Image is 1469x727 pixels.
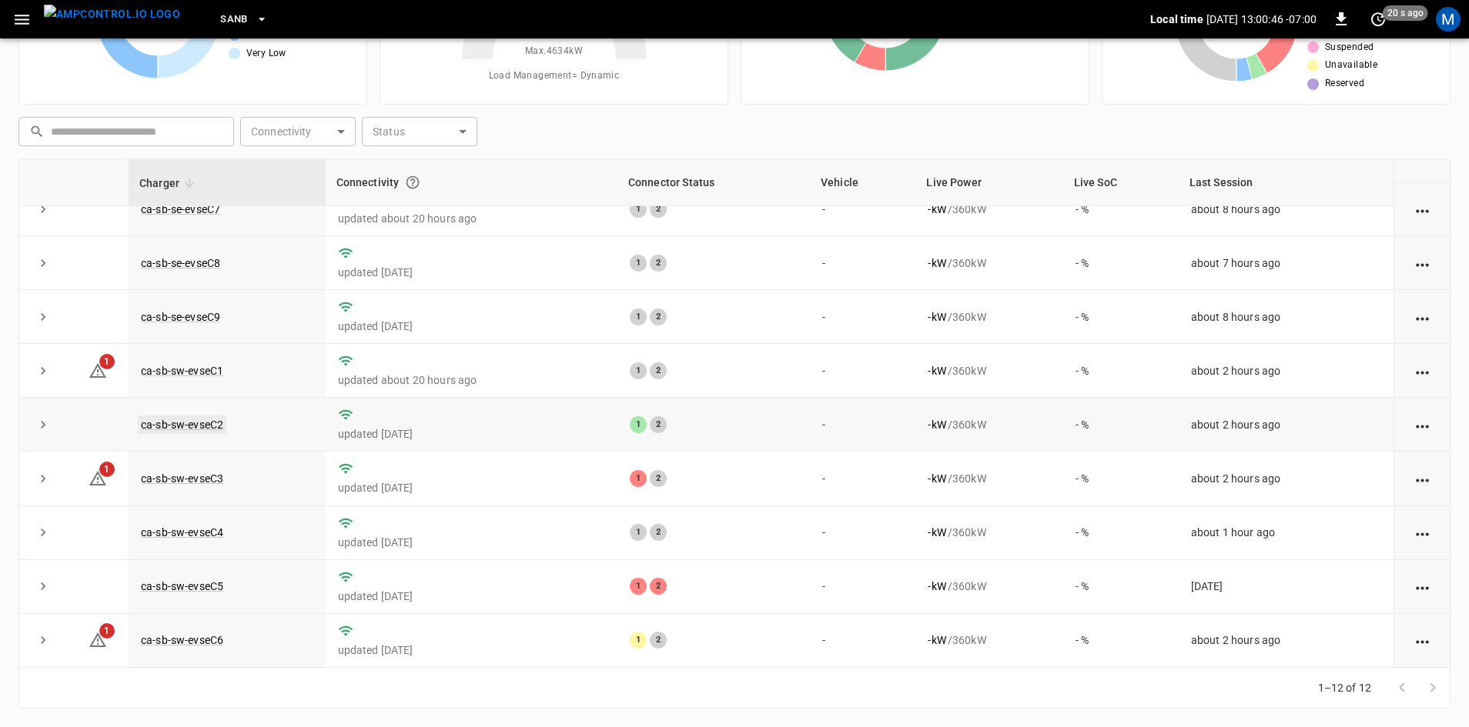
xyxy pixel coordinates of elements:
[141,257,220,269] a: ca-sb-se-evseC8
[928,255,1050,271] div: / 360 kW
[630,416,647,433] div: 1
[1179,344,1394,398] td: about 2 hours ago
[1063,290,1179,344] td: - %
[1413,363,1432,379] div: action cell options
[928,579,1050,594] div: / 360 kW
[44,5,180,24] img: ampcontrol.io logo
[810,182,915,236] td: -
[1179,159,1394,206] th: Last Session
[1179,290,1394,344] td: about 8 hours ago
[650,201,667,218] div: 2
[1366,7,1390,32] button: set refresh interval
[338,318,605,334] p: updated [DATE]
[928,579,945,594] p: - kW
[810,236,915,290] td: -
[928,632,945,648] p: - kW
[1413,148,1432,163] div: action cell options
[650,524,667,541] div: 2
[32,252,55,275] button: expand row
[99,623,115,639] span: 1
[1063,344,1179,398] td: - %
[650,362,667,379] div: 2
[141,203,220,215] a: ca-sb-se-evseC7
[928,309,1050,325] div: / 360 kW
[630,632,647,649] div: 1
[1325,76,1364,92] span: Reserved
[32,359,55,382] button: expand row
[1206,12,1317,27] p: [DATE] 13:00:46 -07:00
[1413,579,1432,594] div: action cell options
[1413,202,1432,217] div: action cell options
[810,614,915,668] td: -
[1179,452,1394,505] td: about 2 hours ago
[1413,471,1432,486] div: action cell options
[650,308,667,325] div: 2
[630,255,647,272] div: 1
[650,255,667,272] div: 2
[32,521,55,544] button: expand row
[338,426,605,442] p: updated [DATE]
[650,578,667,595] div: 2
[138,415,226,434] a: ca-sb-sw-evseC2
[338,265,605,280] p: updated [DATE]
[928,417,1050,432] div: / 360 kW
[32,198,55,221] button: expand row
[338,642,605,658] p: updated [DATE]
[1179,398,1394,452] td: about 2 hours ago
[489,68,620,84] span: Load Management = Dynamic
[1413,309,1432,325] div: action cell options
[89,633,107,645] a: 1
[399,168,427,196] button: Connection between the charger and our software.
[338,372,605,388] p: updated about 20 hours ago
[32,413,55,436] button: expand row
[928,363,1050,379] div: / 360 kW
[810,452,915,505] td: -
[1063,159,1179,206] th: Live SoC
[630,470,647,487] div: 1
[915,159,1062,206] th: Live Power
[1179,506,1394,560] td: about 1 hour ago
[617,159,810,206] th: Connector Status
[1063,182,1179,236] td: - %
[810,506,915,560] td: -
[99,462,115,477] span: 1
[630,578,647,595] div: 1
[650,416,667,433] div: 2
[1413,525,1432,540] div: action cell options
[630,524,647,541] div: 1
[220,11,248,28] span: SanB
[1179,560,1394,614] td: [DATE]
[1179,236,1394,290] td: about 7 hours ago
[928,363,945,379] p: - kW
[1325,40,1374,55] span: Suspended
[246,46,286,62] span: Very Low
[810,159,915,206] th: Vehicle
[928,525,945,540] p: - kW
[650,470,667,487] div: 2
[141,311,220,323] a: ca-sb-se-evseC9
[1063,506,1179,560] td: - %
[928,471,1050,486] div: / 360 kW
[928,202,1050,217] div: / 360 kW
[630,201,647,218] div: 1
[99,354,115,369] span: 1
[1179,182,1394,236] td: about 8 hours ago
[810,344,915,398] td: -
[810,398,915,452] td: -
[928,471,945,486] p: - kW
[32,467,55,490] button: expand row
[141,580,223,592] a: ca-sb-sw-evseC5
[89,364,107,376] a: 1
[928,255,945,271] p: - kW
[525,44,583,59] span: Max. 4634 kW
[338,480,605,495] p: updated [DATE]
[1063,560,1179,614] td: - %
[338,211,605,226] p: updated about 20 hours ago
[32,575,55,598] button: expand row
[928,202,945,217] p: - kW
[928,309,945,325] p: - kW
[32,305,55,328] button: expand row
[1413,255,1432,271] div: action cell options
[1325,58,1377,73] span: Unavailable
[214,5,274,35] button: SanB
